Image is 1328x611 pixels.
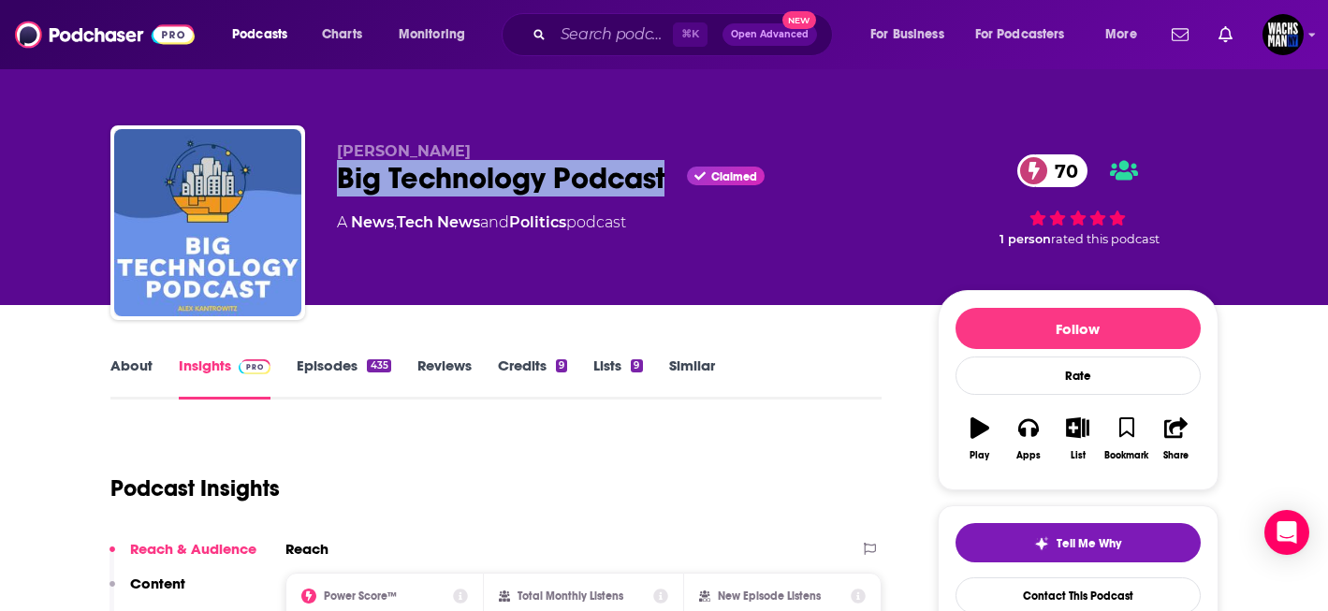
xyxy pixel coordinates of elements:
[1034,536,1049,551] img: tell me why sparkle
[857,20,968,50] button: open menu
[1004,405,1053,473] button: Apps
[109,540,256,575] button: Reach & Audience
[553,20,673,50] input: Search podcasts, credits, & more...
[1102,405,1151,473] button: Bookmark
[239,359,271,374] img: Podchaser Pro
[219,20,312,50] button: open menu
[1000,232,1051,246] span: 1 person
[1071,450,1086,461] div: List
[110,474,280,502] h1: Podcast Insights
[1105,22,1137,48] span: More
[285,540,328,558] h2: Reach
[722,23,817,46] button: Open AdvancedNew
[232,22,287,48] span: Podcasts
[956,308,1201,349] button: Follow
[1053,405,1102,473] button: List
[1017,154,1087,187] a: 70
[322,22,362,48] span: Charts
[1164,19,1196,51] a: Show notifications dropdown
[718,589,821,603] h2: New Episode Listens
[593,356,642,400] a: Lists9
[669,356,715,400] a: Similar
[975,22,1065,48] span: For Podcasters
[970,450,989,461] div: Play
[1051,232,1160,246] span: rated this podcast
[179,356,271,400] a: InsightsPodchaser Pro
[367,359,390,372] div: 435
[1262,14,1304,55] img: User Profile
[1036,154,1087,187] span: 70
[1264,510,1309,555] div: Open Intercom Messenger
[394,213,397,231] span: ,
[1057,536,1121,551] span: Tell Me Why
[397,213,480,231] a: Tech News
[711,172,757,182] span: Claimed
[324,589,397,603] h2: Power Score™
[870,22,944,48] span: For Business
[130,575,185,592] p: Content
[1104,450,1148,461] div: Bookmark
[1092,20,1160,50] button: open menu
[110,356,153,400] a: About
[15,17,195,52] img: Podchaser - Follow, Share and Rate Podcasts
[956,356,1201,395] div: Rate
[956,523,1201,562] button: tell me why sparkleTell Me Why
[417,356,472,400] a: Reviews
[509,213,566,231] a: Politics
[498,356,567,400] a: Credits9
[1262,14,1304,55] span: Logged in as WachsmanNY
[1163,450,1189,461] div: Share
[1262,14,1304,55] button: Show profile menu
[556,359,567,372] div: 9
[386,20,489,50] button: open menu
[399,22,465,48] span: Monitoring
[337,211,626,234] div: A podcast
[480,213,509,231] span: and
[938,142,1219,258] div: 70 1 personrated this podcast
[1211,19,1240,51] a: Show notifications dropdown
[1151,405,1200,473] button: Share
[731,30,809,39] span: Open Advanced
[109,575,185,609] button: Content
[631,359,642,372] div: 9
[519,13,851,56] div: Search podcasts, credits, & more...
[963,20,1092,50] button: open menu
[782,11,816,29] span: New
[114,129,301,316] img: Big Technology Podcast
[673,22,708,47] span: ⌘ K
[956,405,1004,473] button: Play
[130,540,256,558] p: Reach & Audience
[351,213,394,231] a: News
[1016,450,1041,461] div: Apps
[518,589,623,603] h2: Total Monthly Listens
[337,142,471,160] span: [PERSON_NAME]
[297,356,390,400] a: Episodes435
[310,20,373,50] a: Charts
